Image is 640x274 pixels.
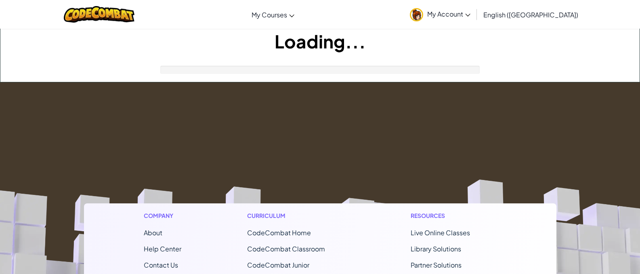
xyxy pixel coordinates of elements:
[411,211,497,220] h1: Resources
[144,245,181,253] a: Help Center
[247,261,309,269] a: CodeCombat Junior
[247,245,325,253] a: CodeCombat Classroom
[247,211,345,220] h1: Curriculum
[247,228,311,237] span: CodeCombat Home
[411,228,470,237] a: Live Online Classes
[248,4,298,25] a: My Courses
[410,8,423,21] img: avatar
[144,211,181,220] h1: Company
[0,29,640,54] h1: Loading...
[483,10,578,19] span: English ([GEOGRAPHIC_DATA])
[406,2,474,27] a: My Account
[411,245,461,253] a: Library Solutions
[144,228,162,237] a: About
[411,261,462,269] a: Partner Solutions
[144,261,178,269] span: Contact Us
[479,4,582,25] a: English ([GEOGRAPHIC_DATA])
[252,10,287,19] span: My Courses
[64,6,134,23] img: CodeCombat logo
[427,10,470,18] span: My Account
